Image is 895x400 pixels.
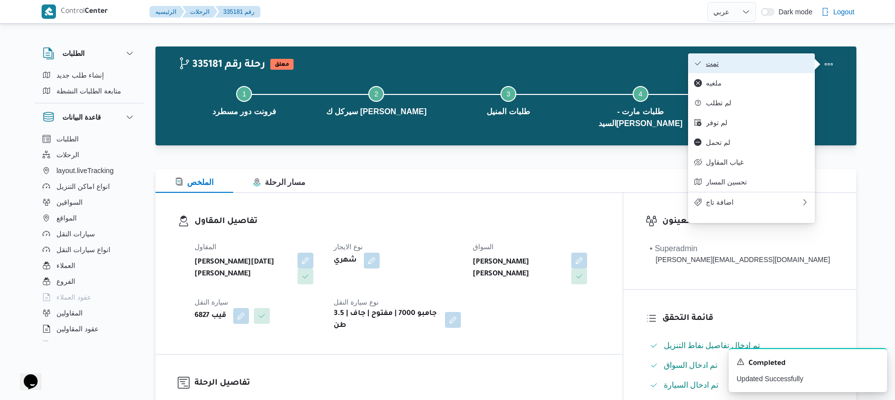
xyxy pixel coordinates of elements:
[737,357,879,370] div: Notification
[664,381,719,389] span: تم ادخال السيارة
[374,90,378,98] span: 2
[56,212,77,224] span: المواقع
[334,255,357,267] b: شهري
[56,228,95,240] span: سيارات النقل
[195,310,226,322] b: قيب 6827
[646,377,834,393] button: تم ادخال السيارة
[215,6,260,18] button: 335181 رقم
[39,226,140,242] button: سيارات النقل
[253,178,305,186] span: مسار الرحلة
[334,243,363,251] span: نوع الايجار
[195,215,600,228] h3: تفاصيل المقاول
[833,6,854,18] span: Logout
[242,90,246,98] span: 1
[56,85,121,97] span: متابعة الطلبات النشطة
[56,133,79,145] span: الطلبات
[334,308,438,332] b: جامبو 7000 | مفتوح | جاف | 3.5 طن
[706,59,809,67] span: تمت
[39,83,140,99] button: متابعة الطلبات النشطة
[326,106,427,118] span: سيركل ك [PERSON_NAME]
[737,374,879,384] p: Updated Successfully
[688,172,815,192] button: تحسين المسار
[42,4,56,19] img: X8yXhbKr1z7QwAAAABJRU5ErkJggg==
[178,74,310,126] button: فرونت دور مسطرد
[334,298,379,306] span: نوع سيارة النقل
[664,341,760,350] span: تم ادخال تفاصيل نفاط التنزيل
[85,8,108,16] b: Center
[473,243,494,251] span: السواق
[748,358,786,370] span: Completed
[664,340,760,352] span: تم ادخال تفاصيل نفاط التنزيل
[10,360,42,390] iframe: chat widget
[39,305,140,321] button: المقاولين
[706,79,809,87] span: ملغيه
[706,158,809,166] span: غياب المقاول
[43,111,136,123] button: قاعدة البيانات
[195,257,291,280] b: [PERSON_NAME][DATE] [PERSON_NAME]
[706,119,809,127] span: لم توفر
[35,131,144,345] div: قاعدة البيانات
[182,6,217,18] button: الرحلات
[706,198,801,206] span: اضافة تاج
[688,73,815,93] button: ملغيه
[473,257,565,280] b: [PERSON_NAME] [PERSON_NAME]
[487,106,530,118] span: طلبات المنيل
[39,67,140,83] button: إنشاء طلب جديد
[817,2,858,22] button: Logout
[775,8,812,16] span: Dark mode
[195,243,216,251] span: المقاول
[56,196,83,208] span: السواقين
[270,59,294,70] span: معلق
[39,321,140,337] button: عقود المقاولين
[646,357,834,373] button: تم ادخال السواق
[62,47,85,59] h3: الطلبات
[56,275,75,287] span: الفروع
[688,133,815,152] button: لم تحمل
[39,337,140,353] button: اجهزة التليفون
[574,74,706,137] button: طلبات مارت - السيد[PERSON_NAME]
[664,359,718,371] span: تم ادخال السواق
[56,260,75,271] span: العملاء
[39,289,140,305] button: عقود العملاء
[56,307,83,319] span: المقاولين
[56,180,110,192] span: انواع اماكن التنزيل
[688,113,815,133] button: لم توفر
[639,90,643,98] span: 4
[39,242,140,258] button: انواع سيارات النقل
[35,67,144,103] div: الطلبات
[646,338,834,354] button: تم ادخال تفاصيل نفاط التنزيل
[178,59,265,72] h2: 335181 رحلة رقم
[706,178,809,186] span: تحسين المسار
[149,6,184,18] button: الرئيسيه
[56,339,98,351] span: اجهزة التليفون
[39,273,140,289] button: الفروع
[175,178,213,186] span: الملخص
[664,379,719,391] span: تم ادخال السيارة
[56,291,91,303] span: عقود العملاء
[39,147,140,163] button: الرحلات
[706,99,809,107] span: لم تطلب
[662,312,834,325] h3: قائمة التحقق
[56,323,99,335] span: عقود المقاولين
[62,111,101,123] h3: قاعدة البيانات
[39,163,140,178] button: layout.liveTracking
[819,54,839,74] button: Actions
[662,215,834,228] h3: المعينون
[56,69,104,81] span: إنشاء طلب جديد
[582,106,698,130] span: طلبات مارت - السيد[PERSON_NAME]
[664,361,718,369] span: تم ادخال السواق
[443,74,575,126] button: طلبات المنيل
[310,74,443,126] button: سيركل ك [PERSON_NAME]
[650,255,830,265] div: [PERSON_NAME][EMAIL_ADDRESS][DOMAIN_NAME]
[195,377,600,390] h3: تفاصيل الرحلة
[56,244,110,256] span: انواع سيارات النقل
[688,192,815,212] button: اضافة تاج
[39,131,140,147] button: الطلبات
[56,165,113,177] span: layout.liveTracking
[650,243,830,255] div: • Superadmin
[212,106,276,118] span: فرونت دور مسطرد
[39,258,140,273] button: العملاء
[43,47,136,59] button: الطلبات
[706,138,809,146] span: لم تحمل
